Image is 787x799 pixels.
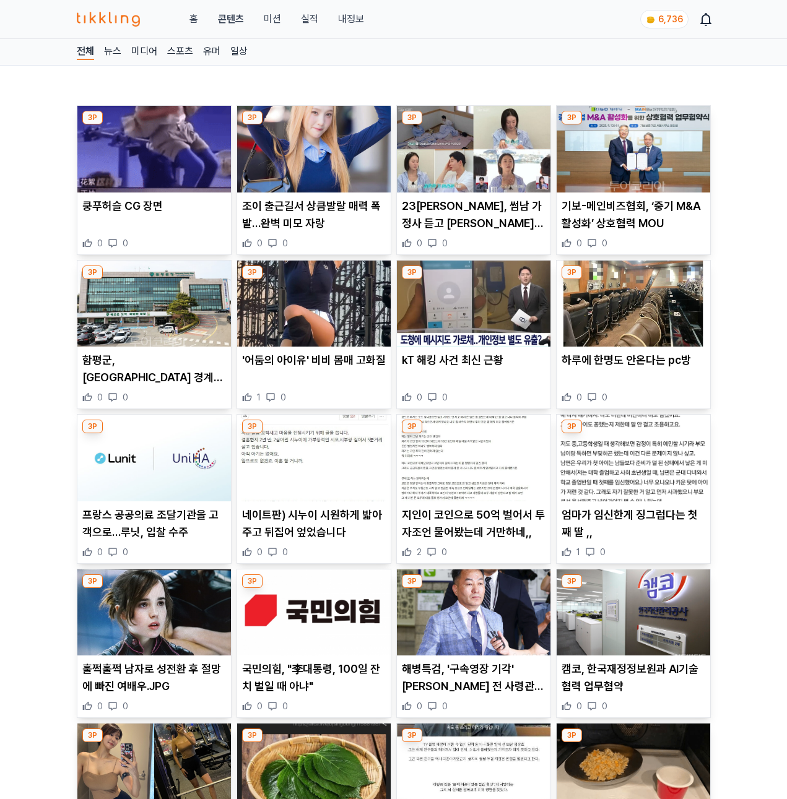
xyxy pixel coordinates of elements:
a: 일상 [230,44,248,60]
img: 캠코, 한국재정정보원과 AI기술 협력 업무협약 [557,569,710,656]
a: 콘텐츠 [218,12,244,27]
div: 3P [402,111,422,124]
span: 0 [442,237,448,249]
p: 지인이 코인으로 50억 벌어서 투자조언 물어봤는데 거만하네,, [402,506,546,541]
p: 프랑스 공공의료 조달기관을 고객으로…루닛, 입찰 수주 [82,506,226,541]
div: 3P [402,574,422,588]
div: 3P [82,420,103,433]
div: 3P '어둠의 아이유' 비비 몸매 고화질 '어둠의 아이유' 비비 몸매 고화질 1 0 [237,260,391,410]
div: 3P [402,266,422,279]
span: 0 [97,237,103,249]
div: 3P 훌쩍훌쩍 남자로 성전환 후 절망에 빠진 여배우.JPG 훌쩍훌쩍 남자로 성전환 후 절망에 빠진 여배우.JPG 0 0 [77,569,232,719]
p: 네이트판) 시누이 시원하게 밟아주고 뒤집어 엎었습니다 [242,506,386,541]
span: 1 [576,546,580,558]
span: 0 [576,237,582,249]
div: 3P [402,420,422,433]
p: kT 해킹 사건 최신 근황 [402,352,546,369]
span: 0 [417,700,422,712]
a: 전체 [77,44,94,60]
p: 해병특검, '구속영장 기각' [PERSON_NAME] 전 사령관 [DATE] 소환 조사(종합) [402,660,546,695]
div: 3P 기보-메인비즈협회, ‘중기 M&A 활성화’ 상호협력 MOU 기보-메인비즈협회, ‘중기 M&A 활성화’ 상호협력 MOU 0 0 [556,105,711,255]
div: 3P [242,111,263,124]
div: 3P [242,420,263,433]
div: 3P kT 해킹 사건 최신 근황 kT 해킹 사건 최신 근황 0 0 [396,260,551,410]
img: 네이트판) 시누이 시원하게 밟아주고 뒤집어 엎었습니다 [237,415,391,501]
div: 3P [242,574,263,588]
img: coin [646,15,656,25]
a: 내정보 [338,12,364,27]
img: 쿵푸허슬 CG 장면 [77,106,231,192]
img: 기보-메인비즈협회, ‘중기 M&A 활성화’ 상호협력 MOU [557,106,710,192]
p: 엄마가 임신한게 징그럽다는 첫째 딸 ,, [562,506,705,541]
img: 하루에 한명도 안온다는 pc방 [557,261,710,347]
span: 0 [257,237,263,249]
a: 미디어 [131,44,157,60]
span: 0 [123,700,128,712]
div: 3P [562,420,582,433]
span: 0 [97,546,103,558]
div: 3P [562,266,582,279]
a: coin 6,736 [640,10,686,28]
p: 캠코, 한국재정정보원과 AI기술 협력 업무협약 [562,660,705,695]
div: 3P 해병특검, '구속영장 기각' 김계환 전 사령관 내일 소환 조사(종합) 해병특검, '구속영장 기각' [PERSON_NAME] 전 사령관 [DATE] 소환 조사(종합) 0 0 [396,569,551,719]
img: 엄마가 임신한게 징그럽다는 첫째 딸 ,, [557,415,710,501]
div: 3P 네이트판) 시누이 시원하게 밟아주고 뒤집어 엎었습니다 네이트판) 시누이 시원하게 밟아주고 뒤집어 엎었습니다 0 0 [237,414,391,564]
img: 해병특검, '구속영장 기각' 김계환 전 사령관 내일 소환 조사(종합) [397,569,550,656]
span: 0 [282,237,288,249]
span: 0 [600,546,606,558]
p: 조이 출근길서 상큼발랄 매력 폭발…완벽 미모 자랑 [242,197,386,232]
span: 2 [417,546,422,558]
div: 3P 조이 출근길서 상큼발랄 매력 폭발…완벽 미모 자랑 조이 출근길서 상큼발랄 매력 폭발…완벽 미모 자랑 0 0 [237,105,391,255]
div: 3P 23기 옥순, 썸남 가정사 듣고 오열 "바로 결혼할 수 있어" 23[PERSON_NAME], 썸남 가정사 듣고 [PERSON_NAME] "바로 결혼할 수 있어" 0 0 [396,105,551,255]
div: 3P 함평군, 성천지구 경계설명회 17일 진행···찾아가는 경계설명회 ’호응‘ 함평군, [GEOGRAPHIC_DATA] 경계설명회 17일 진행···찾아가는 경계설명회 ’호응‘... [77,260,232,410]
span: 0 [123,546,128,558]
img: 23기 옥순, 썸남 가정사 듣고 오열 "바로 결혼할 수 있어" [397,106,550,192]
a: 뉴스 [104,44,121,60]
div: 3P 엄마가 임신한게 징그럽다는 첫째 딸 ,, 엄마가 임신한게 징그럽다는 첫째 딸 ,, 1 0 [556,414,711,564]
p: 훌쩍훌쩍 남자로 성전환 후 절망에 빠진 여배우.JPG [82,660,226,695]
span: 0 [576,391,582,404]
img: 훌쩍훌쩍 남자로 성전환 후 절망에 빠진 여배우.JPG [77,569,231,656]
img: kT 해킹 사건 최신 근황 [397,261,550,347]
a: 실적 [301,12,318,27]
div: 3P 캠코, 한국재정정보원과 AI기술 협력 업무협약 캠코, 한국재정정보원과 AI기술 협력 업무협약 0 0 [556,569,711,719]
img: 함평군, 성천지구 경계설명회 17일 진행···찾아가는 경계설명회 ’호응‘ [77,261,231,347]
div: 3P [402,728,422,742]
span: 0 [442,391,448,404]
span: 0 [123,391,128,404]
span: 0 [257,700,263,712]
div: 3P [82,574,103,588]
span: 1 [257,391,261,404]
div: 3P 지인이 코인으로 50억 벌어서 투자조언 물어봤는데 거만하네,, 지인이 코인으로 50억 벌어서 투자조언 물어봤는데 거만하네,, 2 0 [396,414,551,564]
div: 3P [82,266,103,279]
p: 기보-메인비즈협회, ‘중기 M&A 활성화’ 상호협력 MOU [562,197,705,232]
div: 3P 쿵푸허슬 CG 장면 쿵푸허슬 CG 장면 0 0 [77,105,232,255]
span: 0 [417,391,422,404]
span: 0 [442,700,448,712]
img: '어둠의 아이유' 비비 몸매 고화질 [237,261,391,347]
span: 0 [282,546,288,558]
span: 0 [441,546,447,558]
div: 3P [562,574,582,588]
p: 국민의힘, "李대통령, 100일 잔치 벌일 때 아냐" [242,660,386,695]
span: 0 [280,391,286,404]
div: 3P [82,111,103,124]
div: 3P 프랑스 공공의료 조달기관을 고객으로…루닛, 입찰 수주 프랑스 공공의료 조달기관을 고객으로…루닛, 입찰 수주 0 0 [77,414,232,564]
img: 조이 출근길서 상큼발랄 매력 폭발…완벽 미모 자랑 [237,106,391,192]
div: 3P [242,728,263,742]
span: 0 [576,700,582,712]
img: 국민의힘, "李대통령, 100일 잔치 벌일 때 아냐" [237,569,391,656]
span: 0 [97,391,103,404]
img: 지인이 코인으로 50억 벌어서 투자조언 물어봤는데 거만하네,, [397,415,550,501]
a: 홈 [189,12,198,27]
p: 쿵푸허슬 CG 장면 [82,197,226,215]
div: 3P [242,266,263,279]
div: 3P 하루에 한명도 안온다는 pc방 하루에 한명도 안온다는 pc방 0 0 [556,260,711,410]
p: 하루에 한명도 안온다는 pc방 [562,352,705,369]
span: 0 [123,237,128,249]
span: 0 [602,237,607,249]
div: 3P [562,111,582,124]
span: 6,736 [658,14,683,24]
div: 3P 국민의힘, "李대통령, 100일 잔치 벌일 때 아냐" 국민의힘, "李대통령, 100일 잔치 벌일 때 아냐" 0 0 [237,569,391,719]
div: 3P [562,728,582,742]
